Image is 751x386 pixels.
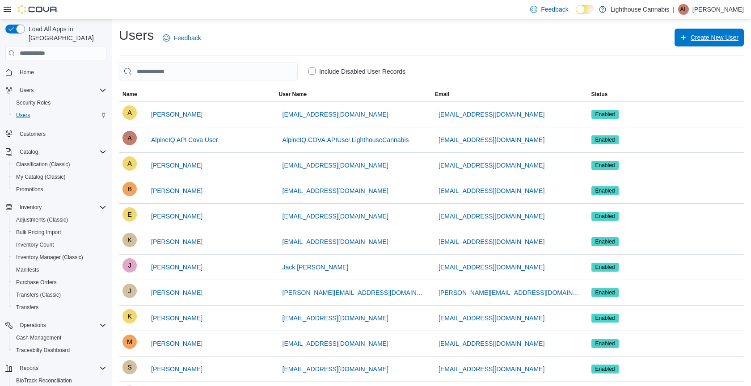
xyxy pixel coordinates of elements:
[591,135,619,144] span: Enabled
[9,158,110,171] button: Classification (Classic)
[678,4,689,15] div: Agnes Li
[13,252,106,263] span: Inventory Manager (Classic)
[122,284,137,298] div: Jessie
[595,238,615,246] span: Enabled
[25,25,106,42] span: Load All Apps in [GEOGRAPHIC_DATA]
[591,263,619,272] span: Enabled
[13,97,54,108] a: Security Roles
[692,4,744,15] p: [PERSON_NAME]
[591,186,619,195] span: Enabled
[20,365,38,372] span: Reports
[16,85,106,96] span: Users
[279,335,392,352] button: [EMAIL_ADDRESS][DOMAIN_NAME]
[127,233,132,247] span: K
[16,320,50,331] button: Operations
[2,319,110,331] button: Operations
[151,365,203,373] span: [PERSON_NAME]
[16,216,68,223] span: Adjustments (Classic)
[16,67,38,78] a: Home
[20,322,46,329] span: Operations
[151,314,203,323] span: [PERSON_NAME]
[148,182,206,200] button: [PERSON_NAME]
[283,135,409,144] span: AlpineIQ.COVA.APIUser.LighthouseCannabis
[127,156,132,171] span: a
[16,291,61,298] span: Transfers (Classic)
[595,161,615,169] span: Enabled
[159,29,204,47] a: Feedback
[16,202,45,213] button: Inventory
[691,33,738,42] span: Create New User
[13,227,65,238] a: Bulk Pricing Import
[680,4,687,15] span: AL
[591,339,619,348] span: Enabled
[595,314,615,322] span: Enabled
[435,182,548,200] button: [EMAIL_ADDRESS][DOMAIN_NAME]
[13,110,34,121] a: Users
[122,309,137,323] div: Kayla
[9,276,110,289] button: Purchase Orders
[9,331,110,344] button: Cash Management
[611,4,670,15] p: Lighthouse Cannabis
[122,182,137,196] div: Barbara
[13,264,106,275] span: Manifests
[283,288,425,297] span: [PERSON_NAME][EMAIL_ADDRESS][DOMAIN_NAME]
[20,87,34,94] span: Users
[122,233,137,247] div: Keanna
[18,5,58,14] img: Cova
[20,69,34,76] span: Home
[16,161,70,168] span: Classification (Classic)
[595,136,615,144] span: Enabled
[122,258,137,273] div: Jack
[151,161,203,170] span: [PERSON_NAME]
[151,237,203,246] span: [PERSON_NAME]
[283,237,388,246] span: [EMAIL_ADDRESS][DOMAIN_NAME]
[148,284,206,302] button: [PERSON_NAME]
[122,207,137,222] div: Elisa
[595,187,615,195] span: Enabled
[13,184,106,195] span: Promotions
[541,5,568,14] span: Feedback
[283,110,388,119] span: [EMAIL_ADDRESS][DOMAIN_NAME]
[435,91,449,98] span: Email
[13,159,74,170] a: Classification (Classic)
[13,375,76,386] a: BioTrack Reconciliation
[16,254,83,261] span: Inventory Manager (Classic)
[127,131,132,145] span: A
[13,375,106,386] span: BioTrack Reconciliation
[595,263,615,271] span: Enabled
[13,252,87,263] a: Inventory Manager (Classic)
[151,186,203,195] span: [PERSON_NAME]
[16,186,43,193] span: Promotions
[591,91,608,98] span: Status
[16,112,30,119] span: Users
[13,302,106,313] span: Transfers
[435,207,548,225] button: [EMAIL_ADDRESS][DOMAIN_NAME]
[13,214,106,225] span: Adjustments (Classic)
[13,239,106,250] span: Inventory Count
[9,264,110,276] button: Manifests
[16,266,39,273] span: Manifests
[119,26,154,44] h1: Users
[173,34,201,42] span: Feedback
[591,365,619,373] span: Enabled
[9,301,110,314] button: Transfers
[20,148,38,155] span: Catalog
[279,207,392,225] button: [EMAIL_ADDRESS][DOMAIN_NAME]
[13,159,106,170] span: Classification (Classic)
[283,161,388,170] span: [EMAIL_ADDRESS][DOMAIN_NAME]
[439,186,544,195] span: [EMAIL_ADDRESS][DOMAIN_NAME]
[13,172,69,182] a: My Catalog (Classic)
[439,237,544,246] span: [EMAIL_ADDRESS][DOMAIN_NAME]
[13,277,106,288] span: Purchase Orders
[279,156,392,174] button: [EMAIL_ADDRESS][DOMAIN_NAME]
[591,237,619,246] span: Enabled
[16,377,72,384] span: BioTrack Reconciliation
[595,212,615,220] span: Enabled
[128,258,131,273] span: J
[595,340,615,348] span: Enabled
[122,335,137,349] div: Marques
[148,207,206,225] button: [PERSON_NAME]
[439,365,544,373] span: [EMAIL_ADDRESS][DOMAIN_NAME]
[9,183,110,196] button: Promotions
[9,251,110,264] button: Inventory Manager (Classic)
